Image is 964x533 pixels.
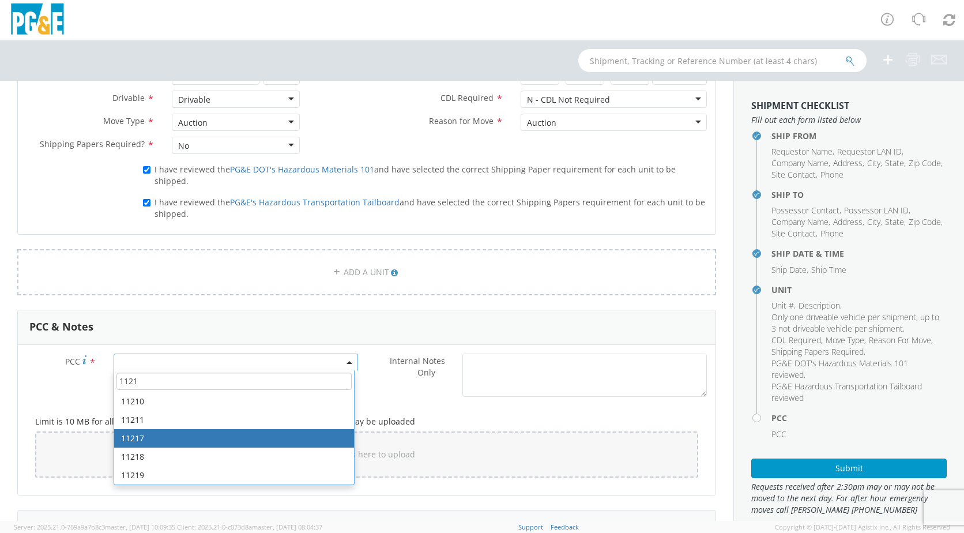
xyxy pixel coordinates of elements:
[114,466,354,485] li: 11219
[429,115,494,126] span: Reason for Move
[319,449,415,460] span: Drop files here to upload
[820,169,843,180] span: Phone
[771,216,830,228] li: ,
[771,300,794,311] span: Unit #
[771,311,944,335] li: ,
[867,157,882,169] li: ,
[771,429,786,440] span: PCC
[771,228,816,239] span: Site Contact
[885,216,906,228] li: ,
[440,92,494,103] span: CDL Required
[771,286,947,294] h4: Unit
[837,146,902,157] span: Requestor LAN ID
[771,169,818,181] li: ,
[751,114,947,126] span: Fill out each form listed below
[771,311,939,334] span: Only one driveable vehicle per shipment, up to 3 not driveable vehicle per shipment
[230,164,374,175] a: PG&E DOT's Hazardous Materials 101
[14,523,175,531] span: Server: 2025.21.0-769a9a7b8c3
[178,94,210,106] div: Drivable
[799,300,840,311] span: Description
[771,381,922,403] span: PG&E Hazardous Transportation Tailboard reviewed
[178,140,189,152] div: No
[869,335,931,346] span: Reason For Move
[909,216,941,227] span: Zip Code
[35,417,698,426] h5: Limit is 10 MB for all files and 10 MB for a one file. Only .pdf, .png and .jpeg files may be upl...
[155,197,705,219] span: I have reviewed the and have selected the correct Shipping Papers requirement for each unit to be...
[143,199,150,207] input: I have reviewed thePG&E's Hazardous Transportation Tailboardand have selected the correct Shippin...
[826,335,866,346] li: ,
[885,157,906,169] li: ,
[551,523,579,531] a: Feedback
[867,216,882,228] li: ,
[771,358,944,381] li: ,
[771,228,818,239] li: ,
[771,346,865,358] li: ,
[771,264,807,275] span: Ship Date
[833,157,863,168] span: Address
[837,146,903,157] li: ,
[751,459,947,478] button: Submit
[771,157,829,168] span: Company Name
[103,115,145,126] span: Move Type
[9,3,66,37] img: pge-logo-06675f144f4cfa6a6814.png
[771,132,947,140] h4: Ship From
[17,249,716,295] a: ADD A UNIT
[177,523,322,531] span: Client: 2025.21.0-c073d8a
[114,448,354,466] li: 11218
[833,157,864,169] li: ,
[527,117,556,129] div: Auction
[114,411,354,429] li: 11211
[771,205,839,216] span: Possessor Contact
[112,92,145,103] span: Drivable
[833,216,863,227] span: Address
[811,264,846,275] span: Ship Time
[771,300,796,311] li: ,
[885,157,904,168] span: State
[799,300,842,311] li: ,
[143,166,150,174] input: I have reviewed thePG&E DOT's Hazardous Materials 101and have selected the correct Shipping Paper...
[578,49,867,72] input: Shipment, Tracking or Reference Number (at least 4 chars)
[771,216,829,227] span: Company Name
[771,358,908,380] span: PG&E DOT's Hazardous Materials 101 reviewed
[114,392,354,411] li: 11210
[771,205,841,216] li: ,
[771,146,833,157] span: Requestor Name
[885,216,904,227] span: State
[751,481,947,516] span: Requests received after 2:30pm may or may not be moved to the next day. For after hour emergency ...
[844,205,910,216] li: ,
[518,523,543,531] a: Support
[155,164,676,186] span: I have reviewed the and have selected the correct Shipping Paper requirement for each unit to be ...
[771,190,947,199] h4: Ship To
[909,216,943,228] li: ,
[390,355,445,378] span: Internal Notes Only
[771,249,947,258] h4: Ship Date & Time
[867,216,880,227] span: City
[771,335,821,346] span: CDL Required
[820,228,843,239] span: Phone
[771,264,808,276] li: ,
[105,523,175,531] span: master, [DATE] 10:09:35
[751,99,849,112] strong: Shipment Checklist
[40,138,145,149] span: Shipping Papers Required?
[771,157,830,169] li: ,
[775,523,950,532] span: Copyright © [DATE]-[DATE] Agistix Inc., All Rights Reserved
[771,335,823,346] li: ,
[909,157,941,168] span: Zip Code
[867,157,880,168] span: City
[826,335,864,346] span: Move Type
[29,321,93,333] h3: PCC & Notes
[65,356,80,367] span: PCC
[771,414,947,422] h4: PCC
[909,157,943,169] li: ,
[771,146,834,157] li: ,
[869,335,933,346] li: ,
[833,216,864,228] li: ,
[230,197,400,208] a: PG&E's Hazardous Transportation Tailboard
[527,94,610,106] div: N - CDL Not Required
[178,117,208,129] div: Auction
[771,169,816,180] span: Site Contact
[114,429,354,448] li: 11217
[771,346,864,357] span: Shipping Papers Required
[252,523,322,531] span: master, [DATE] 08:04:37
[844,205,909,216] span: Possessor LAN ID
